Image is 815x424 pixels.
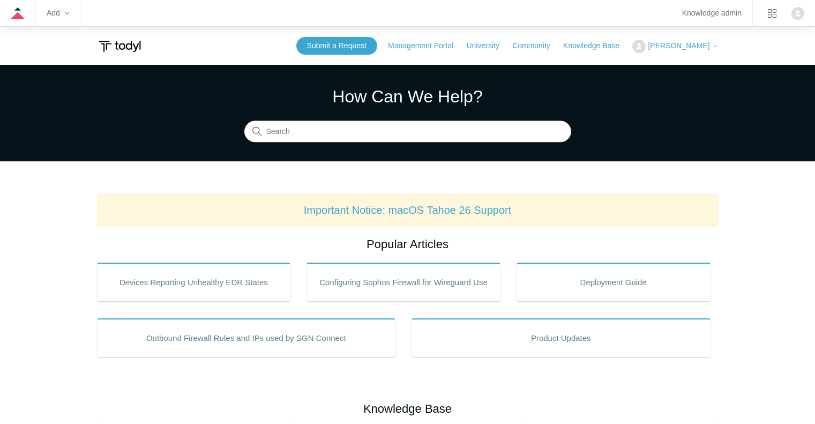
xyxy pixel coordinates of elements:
input: Search [244,121,571,143]
span: [PERSON_NAME] [648,41,709,50]
a: Management Portal [388,40,464,51]
a: University [466,40,510,51]
a: Configuring Sophos Firewall for Wireguard Use [306,263,500,301]
a: Deployment Guide [517,263,711,301]
zd-hc-trigger: Click your profile icon to open the profile menu [791,7,804,20]
a: Outbound Firewall Rules and IPs used by SGN Connect [97,318,396,357]
img: user avatar [791,7,804,20]
h2: Knowledge Base [97,400,719,418]
a: Knowledge admin [682,10,742,16]
a: Community [512,40,561,51]
h1: How Can We Help? [244,84,571,109]
button: [PERSON_NAME] [632,40,718,53]
a: Submit a Request [296,37,377,55]
zd-hc-trigger: Add [47,10,69,16]
img: Todyl Support Center Help Center home page [97,36,143,56]
a: Knowledge Base [563,40,630,51]
a: Devices Reporting Unhealthy EDR States [97,263,291,301]
a: Important Notice: macOS Tahoe 26 Support [304,204,512,216]
h2: Popular Articles [97,235,719,253]
a: Product Updates [412,318,711,357]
